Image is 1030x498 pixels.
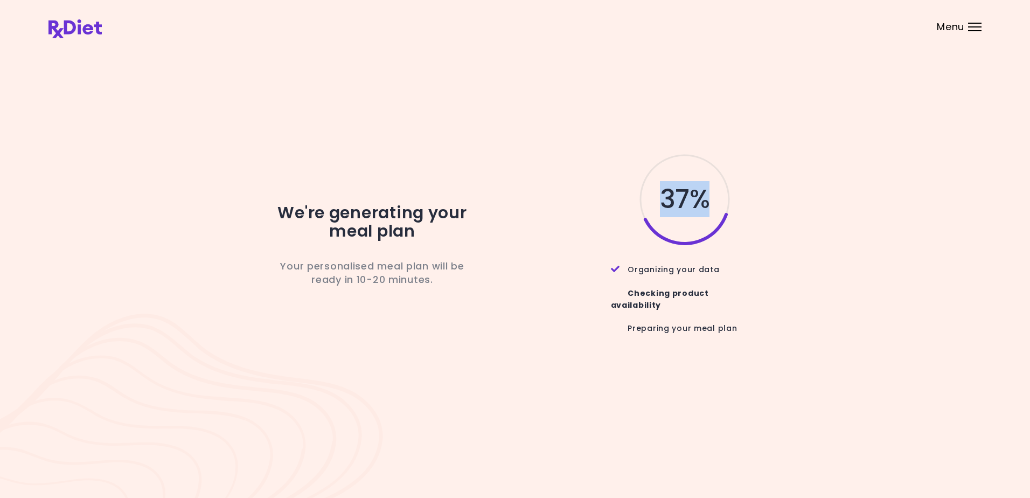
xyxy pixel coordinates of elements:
[660,190,709,209] span: 37 %
[611,276,759,312] div: Checking product availability
[937,22,964,32] span: Menu
[265,204,480,241] h2: We're generating your meal plan
[611,252,759,275] div: Organizing your data
[48,19,102,38] img: RxDiet
[265,259,480,286] p: Your personalised meal plan will be ready in 10-20 minutes.
[611,311,759,345] div: Preparing your meal plan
